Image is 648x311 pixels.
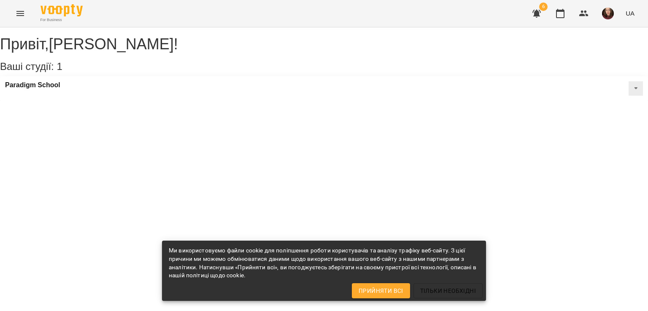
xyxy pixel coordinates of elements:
span: 1 [57,61,62,72]
img: aa40fcea7513419c5083fe0ff9889ed8.jpg [602,8,614,19]
button: UA [622,5,638,21]
span: For Business [40,17,83,23]
a: Paradigm School [5,81,60,89]
img: Voopty Logo [40,4,83,16]
button: Menu [10,3,30,24]
span: UA [626,9,634,18]
span: 6 [539,3,548,11]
